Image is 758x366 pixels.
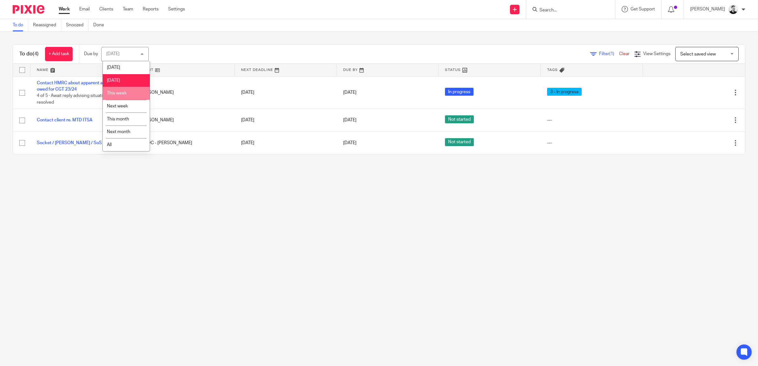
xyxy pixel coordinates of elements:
span: Not started [445,138,474,146]
div: [DATE] [106,52,120,56]
a: Clear [619,52,630,56]
a: Reports [143,6,159,12]
img: Pixie [13,5,44,14]
span: This month [107,117,129,121]
td: [DATE] [235,109,337,132]
td: [DATE] [235,76,337,109]
a: Settings [168,6,185,12]
span: [DATE] [343,90,356,95]
span: Next week [107,104,128,108]
td: [DATE] [235,132,337,154]
span: 3 - In progress [547,88,582,96]
span: (4) [33,51,39,56]
span: Filter [599,52,619,56]
td: [PERSON_NAME] [133,109,235,132]
span: [DATE] [107,65,120,70]
img: Dave_2025.jpg [728,4,738,15]
span: In progress [445,88,474,96]
a: Socket / [PERSON_NAME] / SoS [37,141,102,145]
div: --- [547,140,637,146]
a: Done [93,19,109,31]
span: Next month [107,130,130,134]
span: Tags [547,68,558,72]
span: All [107,143,112,147]
span: Select saved view [680,52,716,56]
span: 4 of 5 · Await reply advising situation is resolved [37,93,112,105]
span: View Settings [643,52,670,56]
span: [DATE] [107,78,120,83]
h1: To do [19,51,39,57]
a: Contact client re. MTD ITSA [37,118,93,122]
span: [DATE] [343,118,356,122]
a: Contact HMRC about apparent amount owed for CGT 23/24 [37,81,116,92]
span: This week [107,91,127,95]
input: Search [539,8,596,13]
a: Snoozed [66,19,88,31]
p: Due by [84,51,98,57]
a: + Add task [45,47,73,61]
td: [PERSON_NAME] [133,76,235,109]
p: [PERSON_NAME] [690,6,725,12]
a: Email [79,6,90,12]
span: [DATE] [343,141,356,145]
span: (1) [609,52,614,56]
a: Reassigned [33,19,61,31]
a: To do [13,19,28,31]
a: Clients [99,6,113,12]
span: Not started [445,115,474,123]
div: --- [547,117,637,123]
span: Get Support [631,7,655,11]
a: Work [59,6,70,12]
td: ZZ - DC - [PERSON_NAME] [133,132,235,154]
a: Team [123,6,133,12]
